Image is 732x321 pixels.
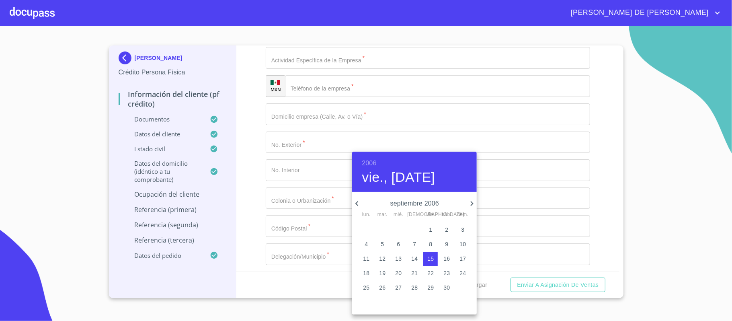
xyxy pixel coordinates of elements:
[375,266,390,281] button: 19
[443,284,450,292] p: 30
[407,266,422,281] button: 21
[459,269,466,277] p: 24
[359,237,373,252] button: 4
[362,169,435,186] button: vie., [DATE]
[439,252,454,266] button: 16
[379,284,385,292] p: 26
[391,266,406,281] button: 20
[365,240,368,248] p: 4
[413,240,416,248] p: 7
[439,237,454,252] button: 9
[375,237,390,252] button: 5
[391,281,406,295] button: 27
[423,266,438,281] button: 22
[443,269,450,277] p: 23
[423,211,438,219] span: vie.
[381,240,384,248] p: 5
[363,255,369,263] p: 11
[362,199,467,208] p: septiembre 2006
[445,240,448,248] p: 9
[439,211,454,219] span: sáb.
[439,223,454,237] button: 2
[423,252,438,266] button: 15
[455,237,470,252] button: 10
[395,269,402,277] p: 20
[397,240,400,248] p: 6
[395,284,402,292] p: 27
[455,252,470,266] button: 17
[379,255,385,263] p: 12
[439,281,454,295] button: 30
[375,252,390,266] button: 12
[375,211,390,219] span: mar.
[407,211,422,219] span: [DEMOGRAPHIC_DATA].
[459,255,466,263] p: 17
[427,255,434,263] p: 15
[445,226,448,234] p: 2
[455,266,470,281] button: 24
[407,252,422,266] button: 14
[379,269,385,277] p: 19
[411,255,418,263] p: 14
[362,158,376,169] button: 2006
[395,255,402,263] p: 13
[359,252,373,266] button: 11
[423,237,438,252] button: 8
[375,281,390,295] button: 26
[429,226,432,234] p: 1
[461,226,464,234] p: 3
[359,266,373,281] button: 18
[411,269,418,277] p: 21
[359,211,373,219] span: lun.
[407,281,422,295] button: 28
[439,266,454,281] button: 23
[455,223,470,237] button: 3
[391,237,406,252] button: 6
[423,281,438,295] button: 29
[407,237,422,252] button: 7
[427,269,434,277] p: 22
[429,240,432,248] p: 8
[455,211,470,219] span: dom.
[391,252,406,266] button: 13
[459,240,466,248] p: 10
[443,255,450,263] p: 16
[363,269,369,277] p: 18
[423,223,438,237] button: 1
[427,284,434,292] p: 29
[359,281,373,295] button: 25
[411,284,418,292] p: 28
[391,211,406,219] span: mié.
[363,284,369,292] p: 25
